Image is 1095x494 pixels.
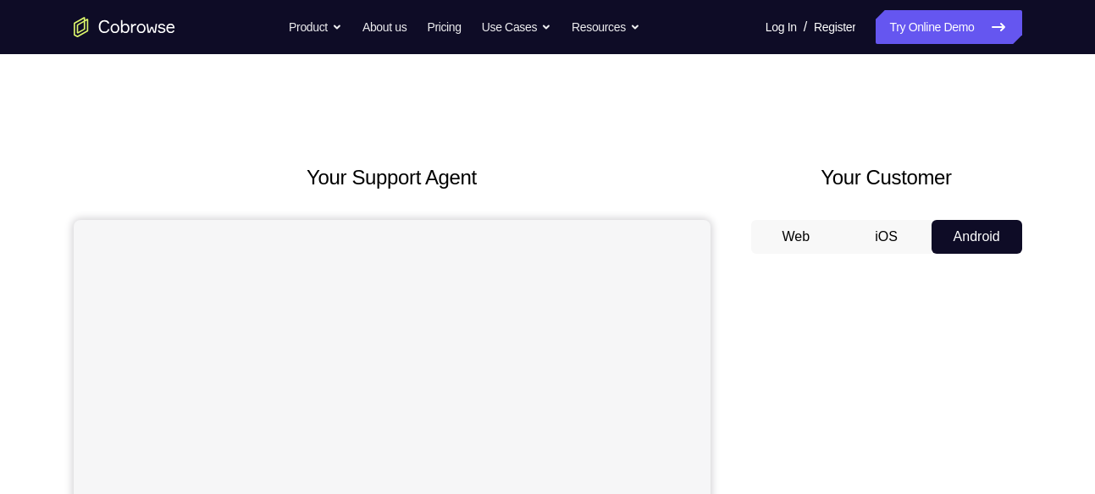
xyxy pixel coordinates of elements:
a: Go to the home page [74,17,175,37]
a: Try Online Demo [876,10,1021,44]
a: Register [814,10,855,44]
button: iOS [841,220,932,254]
a: Log In [766,10,797,44]
button: Web [751,220,842,254]
a: Pricing [427,10,461,44]
button: Product [289,10,342,44]
button: Android [932,220,1022,254]
span: / [804,17,807,37]
button: Use Cases [482,10,551,44]
button: Resources [572,10,640,44]
h2: Your Support Agent [74,162,711,193]
h2: Your Customer [751,162,1022,193]
a: About us [362,10,406,44]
